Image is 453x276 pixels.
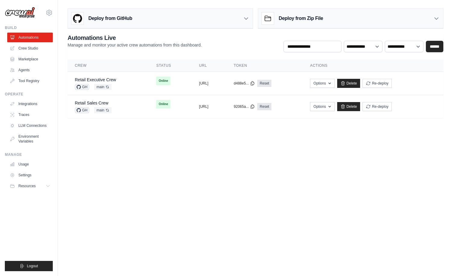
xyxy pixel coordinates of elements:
[7,110,53,120] a: Traces
[5,25,53,30] div: Build
[94,84,112,90] span: main
[5,92,53,97] div: Operate
[363,102,392,111] button: Re-deploy
[18,184,36,188] span: Resources
[279,15,323,22] h3: Deploy from Zip File
[227,59,303,72] th: Token
[68,34,202,42] h2: Automations Live
[75,101,108,105] a: Retail Sales Crew
[149,59,192,72] th: Status
[310,102,334,111] button: Options
[94,107,112,113] span: main
[192,59,227,72] th: URL
[27,264,38,268] span: Logout
[68,59,149,72] th: Crew
[75,107,89,113] span: GH
[7,33,53,42] a: Automations
[7,99,53,109] a: Integrations
[337,102,360,111] a: Delete
[75,77,116,82] a: Retail Executive Crew
[7,65,53,75] a: Agents
[257,80,271,87] a: Reset
[7,54,53,64] a: Marketplace
[156,100,170,108] span: Online
[7,159,53,169] a: Usage
[7,121,53,130] a: LLM Connections
[7,181,53,191] button: Resources
[363,79,392,88] button: Re-deploy
[5,7,35,18] img: Logo
[5,152,53,157] div: Manage
[337,79,360,88] a: Delete
[234,81,255,86] button: d488e5...
[7,76,53,86] a: Tool Registry
[310,79,334,88] button: Options
[7,43,53,53] a: Crew Studio
[7,132,53,146] a: Environment Variables
[5,261,53,271] button: Logout
[75,84,89,90] span: GH
[257,103,271,110] a: Reset
[68,42,202,48] p: Manage and monitor your active crew automations from this dashboard.
[234,104,255,109] button: 92065a...
[88,15,132,22] h3: Deploy from GitHub
[7,170,53,180] a: Settings
[156,77,170,85] span: Online
[303,59,443,72] th: Actions
[71,12,84,24] img: GitHub Logo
